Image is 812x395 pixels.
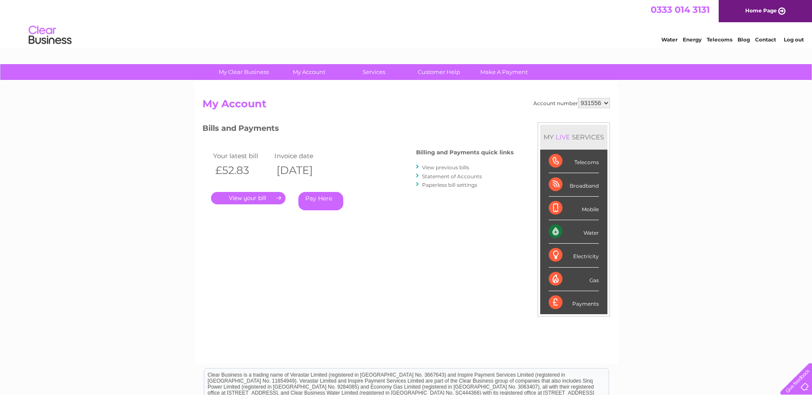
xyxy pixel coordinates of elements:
[549,291,599,314] div: Payments
[274,64,344,80] a: My Account
[554,133,572,141] div: LIVE
[298,192,343,210] a: Pay Here
[683,36,702,43] a: Energy
[755,36,776,43] a: Contact
[204,5,609,41] div: Clear Business is a trading name of Verastar Limited (registered in [GEOGRAPHIC_DATA] No. 3667643...
[422,182,477,188] a: Paperless bill settings
[211,162,273,179] th: £52.83
[651,4,710,15] a: 0333 014 3131
[422,173,482,180] a: Statement of Accounts
[549,150,599,173] div: Telecoms
[549,197,599,220] div: Mobile
[202,122,514,137] h3: Bills and Payments
[533,98,610,108] div: Account number
[549,268,599,291] div: Gas
[211,150,273,162] td: Your latest bill
[738,36,750,43] a: Blog
[272,162,334,179] th: [DATE]
[549,220,599,244] div: Water
[272,150,334,162] td: Invoice date
[28,22,72,48] img: logo.png
[707,36,732,43] a: Telecoms
[540,125,607,149] div: MY SERVICES
[202,98,610,114] h2: My Account
[784,36,804,43] a: Log out
[339,64,409,80] a: Services
[469,64,539,80] a: Make A Payment
[211,192,286,204] a: .
[416,149,514,156] h4: Billing and Payments quick links
[549,244,599,267] div: Electricity
[422,164,469,171] a: View previous bills
[549,173,599,197] div: Broadband
[661,36,678,43] a: Water
[404,64,474,80] a: Customer Help
[208,64,279,80] a: My Clear Business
